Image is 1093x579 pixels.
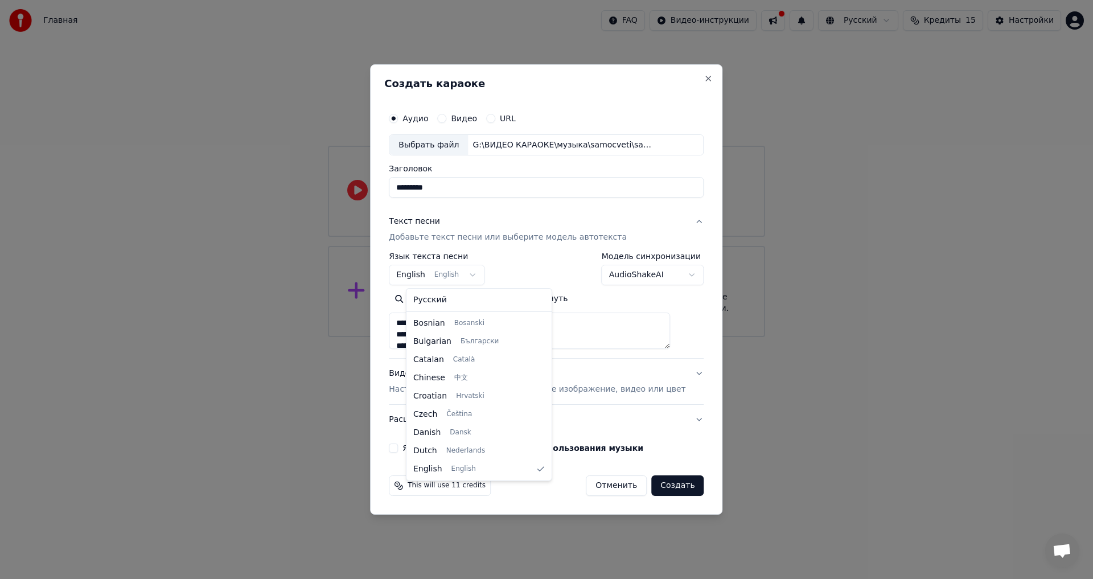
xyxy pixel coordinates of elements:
span: Catalan [413,354,444,366]
span: Danish [413,427,441,438]
span: Croatian [413,391,447,402]
span: Български [461,337,499,346]
span: Nederlands [446,446,485,455]
span: 中文 [454,373,468,383]
span: English [413,463,442,475]
span: Català [453,355,475,364]
span: Czech [413,409,437,420]
span: Bosnian [413,318,445,329]
span: Bulgarian [413,336,451,347]
span: English [451,465,476,474]
span: Dutch [413,445,437,457]
span: Русский [413,294,447,306]
span: Čeština [446,410,472,419]
span: Dansk [450,428,471,437]
span: Hrvatski [456,392,484,401]
span: Bosanski [454,319,484,328]
span: Chinese [413,372,445,384]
